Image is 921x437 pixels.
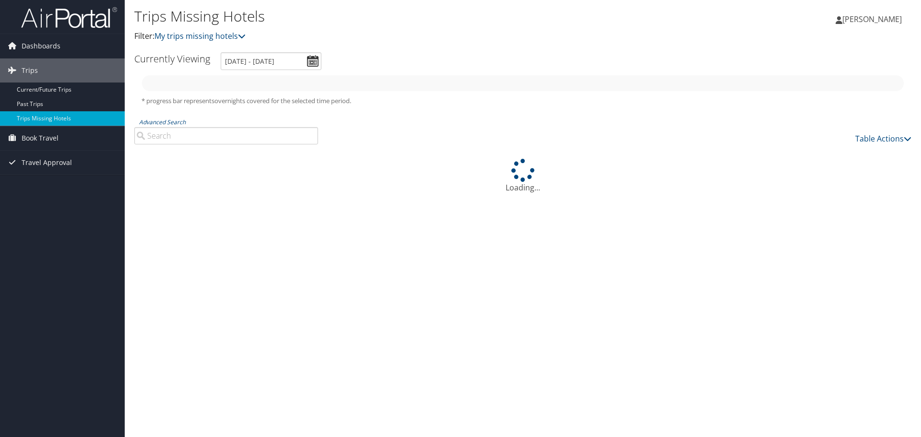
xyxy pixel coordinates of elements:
span: Book Travel [22,126,59,150]
h5: * progress bar represents overnights covered for the selected time period. [142,96,904,106]
a: [PERSON_NAME] [836,5,911,34]
a: Table Actions [855,133,911,144]
span: Travel Approval [22,151,72,175]
p: Filter: [134,30,652,43]
input: [DATE] - [DATE] [221,52,321,70]
span: Trips [22,59,38,83]
a: Advanced Search [139,118,186,126]
span: [PERSON_NAME] [842,14,902,24]
h3: Currently Viewing [134,52,210,65]
input: Advanced Search [134,127,318,144]
a: My trips missing hotels [154,31,246,41]
h1: Trips Missing Hotels [134,6,652,26]
img: airportal-logo.png [21,6,117,29]
div: Loading... [134,159,911,193]
span: Dashboards [22,34,60,58]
